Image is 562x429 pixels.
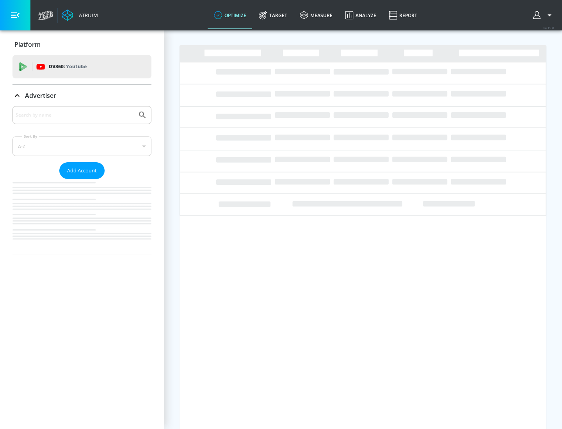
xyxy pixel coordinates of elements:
p: DV360: [49,62,87,71]
span: v 4.19.0 [543,26,554,30]
a: Analyze [339,1,382,29]
div: Advertiser [12,106,151,255]
div: A-Z [12,136,151,156]
span: Add Account [67,166,97,175]
a: Target [253,1,293,29]
label: Sort By [22,134,39,139]
a: Atrium [62,9,98,21]
a: Report [382,1,423,29]
a: optimize [208,1,253,29]
input: Search by name [16,110,134,120]
div: Atrium [76,12,98,19]
p: Platform [14,40,41,49]
button: Add Account [59,162,105,179]
p: Advertiser [25,91,56,100]
p: Youtube [66,62,87,71]
nav: list of Advertiser [12,179,151,255]
div: Advertiser [12,85,151,106]
a: measure [293,1,339,29]
div: DV360: Youtube [12,55,151,78]
div: Platform [12,34,151,55]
